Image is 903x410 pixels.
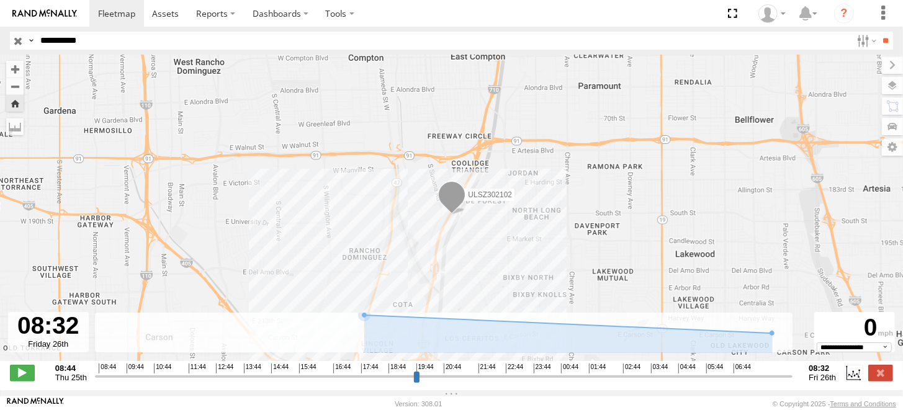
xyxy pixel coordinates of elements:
[189,363,206,373] span: 11:44
[834,4,854,24] i: ?
[244,363,261,373] span: 13:44
[416,363,434,373] span: 19:44
[754,4,790,23] div: Zulema McIntosch
[333,363,351,373] span: 16:44
[773,400,896,408] div: © Copyright 2025 -
[55,373,87,382] span: Thu 25th Sep 2025
[10,365,35,381] label: Play/Stop
[395,400,442,408] div: Version: 308.01
[12,9,77,18] img: rand-logo.svg
[589,363,606,373] span: 01:44
[389,363,406,373] span: 18:44
[734,363,751,373] span: 06:44
[127,363,144,373] span: 09:44
[361,363,379,373] span: 17:44
[6,78,24,95] button: Zoom out
[444,363,461,373] span: 20:44
[852,32,879,50] label: Search Filter Options
[809,373,836,382] span: Fri 26th Sep 2025
[830,400,896,408] a: Terms and Conditions
[561,363,578,373] span: 00:44
[868,365,893,381] label: Close
[816,314,893,342] div: 0
[468,190,512,198] span: ULSZ302102
[809,363,836,373] strong: 08:32
[216,363,233,373] span: 12:44
[623,363,640,373] span: 02:44
[478,363,496,373] span: 21:44
[6,95,24,112] button: Zoom Home
[6,61,24,78] button: Zoom in
[534,363,551,373] span: 23:44
[882,138,903,156] label: Map Settings
[651,363,668,373] span: 03:44
[55,363,87,373] strong: 08:44
[706,363,724,373] span: 05:44
[299,363,317,373] span: 15:44
[99,363,116,373] span: 08:44
[678,363,696,373] span: 04:44
[154,363,171,373] span: 10:44
[6,118,24,135] label: Measure
[506,363,523,373] span: 22:44
[7,398,64,410] a: Visit our Website
[271,363,289,373] span: 14:44
[26,32,36,50] label: Search Query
